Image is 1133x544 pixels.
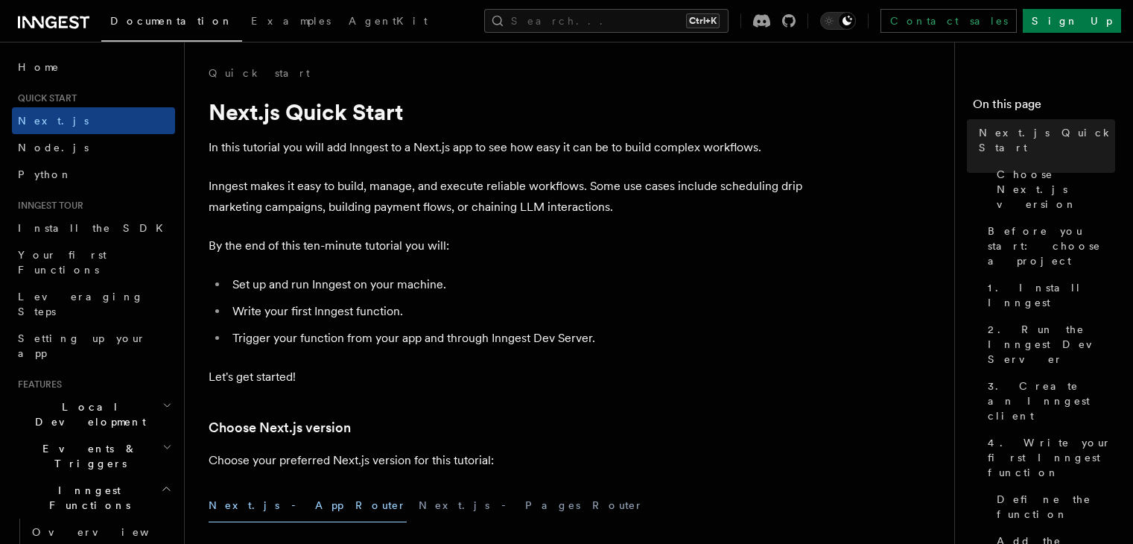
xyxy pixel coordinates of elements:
span: 3. Create an Inngest client [988,379,1115,423]
span: Next.js Quick Start [979,125,1115,155]
span: Inngest Functions [12,483,161,513]
p: Choose your preferred Next.js version for this tutorial: [209,450,804,471]
a: Python [12,161,175,188]
span: Leveraging Steps [18,291,144,317]
span: Before you start: choose a project [988,224,1115,268]
span: Events & Triggers [12,441,162,471]
a: 4. Write your first Inngest function [982,429,1115,486]
button: Next.js - Pages Router [419,489,644,522]
kbd: Ctrl+K [686,13,720,28]
a: Choose Next.js version [991,161,1115,218]
a: Define the function [991,486,1115,528]
a: Before you start: choose a project [982,218,1115,274]
a: Next.js Quick Start [973,119,1115,161]
a: Documentation [101,4,242,42]
p: In this tutorial you will add Inngest to a Next.js app to see how easy it can be to build complex... [209,137,804,158]
a: Node.js [12,134,175,161]
a: 3. Create an Inngest client [982,373,1115,429]
a: Choose Next.js version [209,417,351,438]
a: Home [12,54,175,80]
h4: On this page [973,95,1115,119]
li: Trigger your function from your app and through Inngest Dev Server. [228,328,804,349]
span: Documentation [110,15,233,27]
span: Define the function [997,492,1115,522]
a: Your first Functions [12,241,175,283]
span: Next.js [18,115,89,127]
button: Events & Triggers [12,435,175,477]
a: Quick start [209,66,310,80]
a: Sign Up [1023,9,1121,33]
span: Local Development [12,399,162,429]
p: Inngest makes it easy to build, manage, and execute reliable workflows. Some use cases include sc... [209,176,804,218]
span: Home [18,60,60,75]
a: Next.js [12,107,175,134]
span: 2. Run the Inngest Dev Server [988,322,1115,367]
p: Let's get started! [209,367,804,388]
a: AgentKit [340,4,437,40]
a: Contact sales [880,9,1017,33]
a: Examples [242,4,340,40]
h1: Next.js Quick Start [209,98,804,125]
span: AgentKit [349,15,428,27]
button: Local Development [12,393,175,435]
button: Toggle dark mode [820,12,856,30]
button: Search...Ctrl+K [484,9,729,33]
span: Features [12,379,62,390]
a: 2. Run the Inngest Dev Server [982,316,1115,373]
span: Your first Functions [18,249,107,276]
span: Setting up your app [18,332,146,359]
p: By the end of this ten-minute tutorial you will: [209,235,804,256]
button: Inngest Functions [12,477,175,519]
span: Install the SDK [18,222,172,234]
span: Examples [251,15,331,27]
span: Quick start [12,92,77,104]
a: Install the SDK [12,215,175,241]
span: Choose Next.js version [997,167,1115,212]
span: 4. Write your first Inngest function [988,435,1115,480]
span: Python [18,168,72,180]
li: Set up and run Inngest on your machine. [228,274,804,295]
a: Setting up your app [12,325,175,367]
span: Overview [32,526,185,538]
button: Next.js - App Router [209,489,407,522]
span: Inngest tour [12,200,83,212]
span: Node.js [18,142,89,154]
span: 1. Install Inngest [988,280,1115,310]
a: 1. Install Inngest [982,274,1115,316]
a: Leveraging Steps [12,283,175,325]
li: Write your first Inngest function. [228,301,804,322]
